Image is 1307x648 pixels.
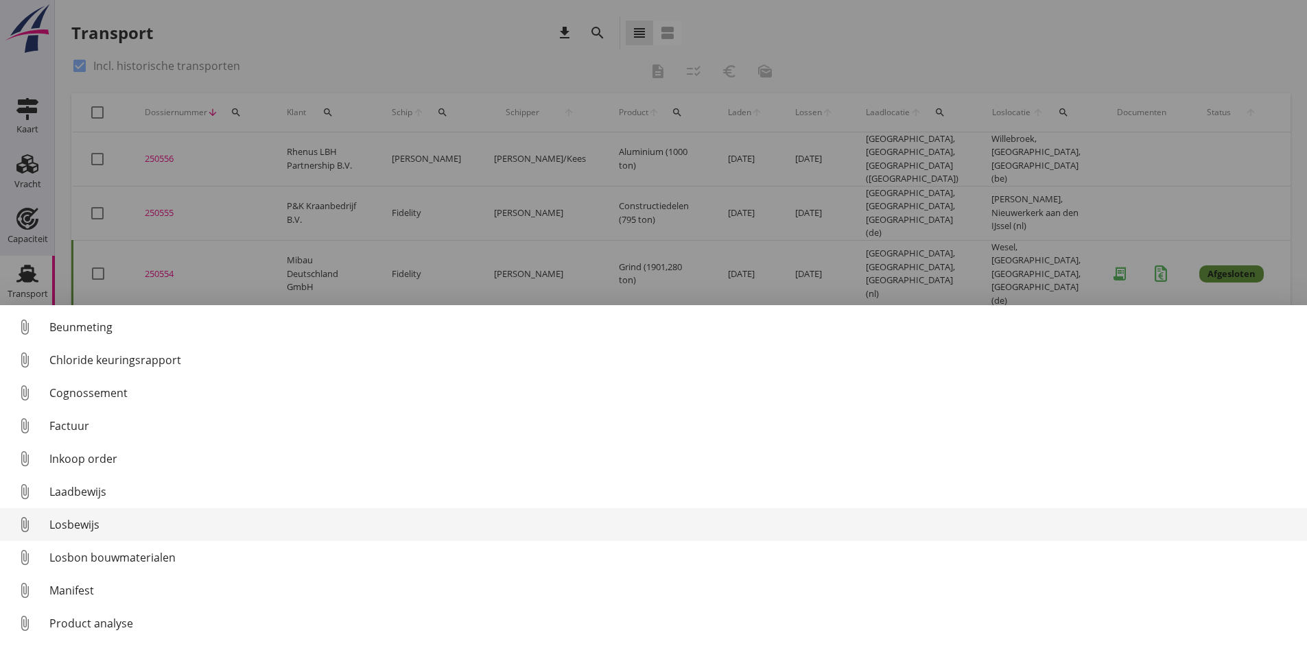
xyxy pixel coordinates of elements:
div: Beunmeting [49,319,1296,335]
div: Laadbewijs [49,483,1296,500]
div: Cognossement [49,385,1296,401]
i: attach_file [14,481,36,503]
div: Factuur [49,418,1296,434]
i: attach_file [14,382,36,404]
i: attach_file [14,415,36,437]
i: attach_file [14,316,36,338]
i: attach_file [14,514,36,536]
i: attach_file [14,612,36,634]
div: Chloride keuringsrapport [49,352,1296,368]
div: Product analyse [49,615,1296,632]
i: attach_file [14,349,36,371]
i: attach_file [14,579,36,601]
div: Losbewijs [49,516,1296,533]
i: attach_file [14,448,36,470]
div: Losbon bouwmaterialen [49,549,1296,566]
div: Inkoop order [49,451,1296,467]
div: Manifest [49,582,1296,599]
i: attach_file [14,547,36,568]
